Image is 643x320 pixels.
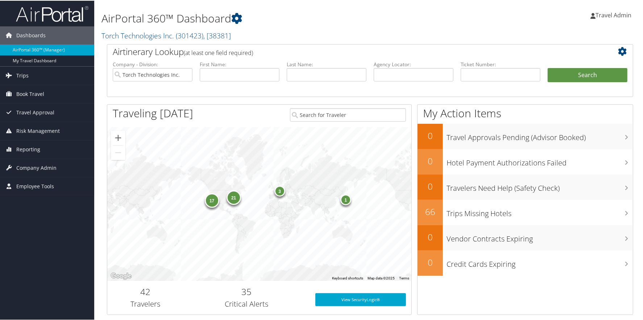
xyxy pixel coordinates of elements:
a: 0Credit Cards Expiring [418,250,633,275]
span: (at least one field required) [184,48,253,56]
h3: Credit Cards Expiring [447,255,633,269]
a: Torch Technologies Inc. [101,30,231,40]
h2: 0 [418,230,443,243]
h1: AirPortal 360™ Dashboard [101,10,460,25]
img: airportal-logo.png [16,5,88,22]
span: Company Admin [16,158,57,176]
label: Company - Division: [113,60,192,67]
h3: Vendor Contracts Expiring [447,230,633,243]
button: Zoom in [111,130,125,144]
a: 66Trips Missing Hotels [418,199,633,224]
h2: 0 [418,256,443,268]
a: Travel Admin [590,4,639,25]
label: Ticket Number: [461,60,540,67]
span: Book Travel [16,84,44,102]
span: Map data ©2025 [368,275,395,279]
h2: 35 [189,285,304,297]
a: Open this area in Google Maps (opens a new window) [109,271,133,280]
div: 3 [274,185,285,195]
h1: Traveling [DATE] [113,105,193,120]
h2: Airtinerary Lookup [113,45,584,57]
a: Terms (opens in new tab) [399,275,409,279]
h3: Critical Alerts [189,298,304,308]
span: , [ 38381 ] [203,30,231,40]
h2: 0 [418,180,443,192]
span: Employee Tools [16,177,54,195]
span: Dashboards [16,26,46,44]
a: 0Travel Approvals Pending (Advisor Booked) [418,123,633,148]
h3: Travelers Need Help (Safety Check) [447,179,633,193]
label: Agency Locator: [374,60,453,67]
h2: 0 [418,129,443,141]
label: Last Name: [287,60,366,67]
h3: Trips Missing Hotels [447,204,633,218]
span: Travel Approval [16,103,54,121]
a: 0Vendor Contracts Expiring [418,224,633,250]
a: 0Hotel Payment Authorizations Failed [418,148,633,174]
h2: 66 [418,205,443,217]
img: Google [109,271,133,280]
input: Search for Traveler [290,108,406,121]
button: Zoom out [111,145,125,159]
span: Risk Management [16,121,60,139]
span: Trips [16,66,29,84]
h3: Travelers [113,298,178,308]
h2: 0 [418,154,443,167]
div: 21 [227,190,241,204]
div: 1 [340,194,351,205]
h2: 42 [113,285,178,297]
div: 17 [205,192,219,207]
a: View SecurityLogic® [315,292,406,306]
button: Keyboard shortcuts [332,275,363,280]
a: 0Travelers Need Help (Safety Check) [418,174,633,199]
h3: Hotel Payment Authorizations Failed [447,153,633,167]
h1: My Action Items [418,105,633,120]
h3: Travel Approvals Pending (Advisor Booked) [447,128,633,142]
span: Reporting [16,140,40,158]
button: Search [548,67,627,82]
label: First Name: [200,60,279,67]
span: ( 301423 ) [176,30,203,40]
span: Travel Admin [596,10,631,18]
